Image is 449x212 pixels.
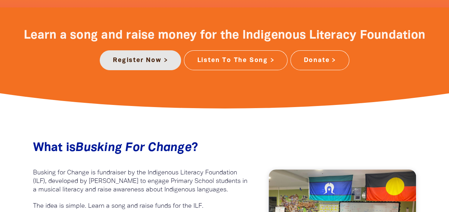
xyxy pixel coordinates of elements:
span: Learn a song and raise money for the Indigenous Literacy Foundation [24,30,425,41]
a: Listen To The Song > [184,50,288,70]
a: Register Now > [100,50,181,70]
span: What is ? [33,143,198,154]
p: Busking for Change is fundraiser by the Indigenous Literacy Foundation (ILF), developed by [PERSO... [33,169,248,194]
a: Donate > [290,50,349,70]
p: The idea is simple. Learn a song and raise funds for the ILF. [33,202,248,211]
em: Busking For Change [76,143,192,154]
